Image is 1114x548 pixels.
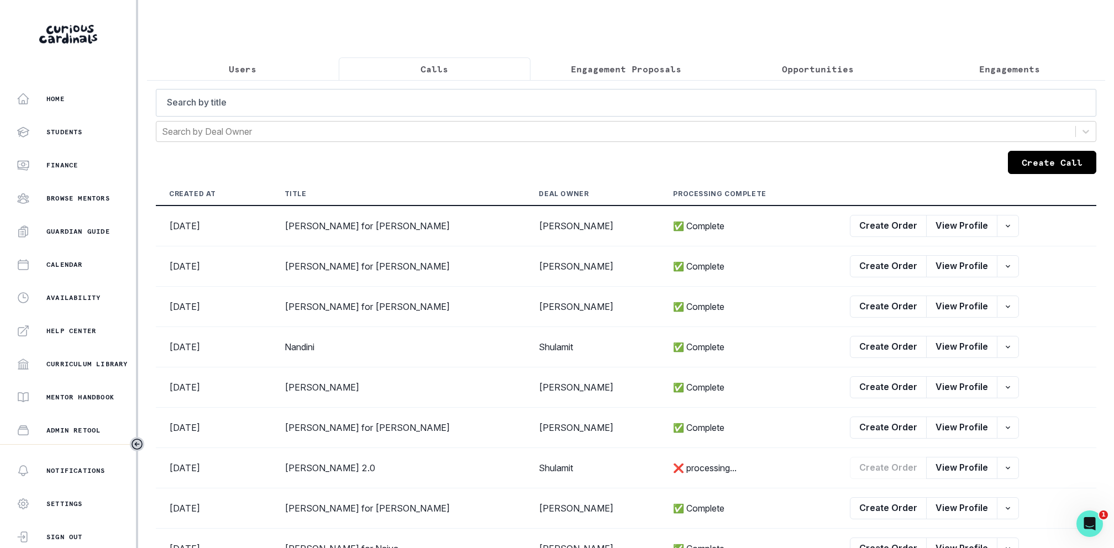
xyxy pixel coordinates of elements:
td: [PERSON_NAME] [526,488,660,529]
td: [PERSON_NAME] 2.0 [271,448,526,488]
button: Create Order [850,296,927,318]
td: [DATE] [156,246,271,287]
p: Guardian Guide [46,227,110,236]
button: View Profile [926,296,997,318]
td: ✅ Complete [660,246,836,287]
td: [PERSON_NAME] [526,408,660,448]
td: [DATE] [156,327,271,367]
button: row menu [997,457,1019,479]
div: Created At [169,189,216,198]
p: Help Center [46,326,96,335]
p: Notifications [46,466,106,475]
td: [PERSON_NAME] for [PERSON_NAME] [271,205,526,246]
button: View Profile [926,457,997,479]
button: Toggle sidebar [130,437,144,451]
button: row menu [997,417,1019,439]
td: ✅ Complete [660,367,836,408]
td: [PERSON_NAME] [271,367,526,408]
button: View Profile [926,215,997,237]
td: ✅ Complete [660,408,836,448]
td: [PERSON_NAME] [526,246,660,287]
button: row menu [997,376,1019,398]
p: Calendar [46,260,83,269]
td: ✅ Complete [660,488,836,529]
td: [DATE] [156,367,271,408]
p: Engagement Proposals [571,62,681,76]
td: [PERSON_NAME] [526,367,660,408]
button: View Profile [926,336,997,358]
button: View Profile [926,376,997,398]
p: Users [229,62,256,76]
button: row menu [997,497,1019,519]
div: Title [285,189,307,198]
div: Deal Owner [539,189,588,198]
td: Shulamit [526,448,660,488]
p: Curriculum Library [46,360,128,368]
td: ✅ Complete [660,327,836,367]
button: Create Order [850,376,927,398]
button: View Profile [926,417,997,439]
td: ❌ processing... [660,448,836,488]
button: Create Order [850,417,927,439]
button: Create Order [850,336,927,358]
iframe: Intercom live chat [1076,510,1103,537]
td: ✅ Complete [660,205,836,246]
td: [DATE] [156,488,271,529]
td: Shulamit [526,327,660,367]
p: Settings [46,499,83,508]
p: Engagements [979,62,1040,76]
td: [DATE] [156,205,271,246]
button: Create Call [1008,151,1096,174]
td: [DATE] [156,448,271,488]
button: Create Order [850,215,927,237]
button: row menu [997,296,1019,318]
p: Admin Retool [46,426,101,435]
button: row menu [997,336,1019,358]
p: Calls [421,62,448,76]
button: Create Order [850,255,927,277]
p: Opportunities [782,62,854,76]
td: [PERSON_NAME] for [PERSON_NAME] [271,287,526,327]
p: Browse Mentors [46,194,110,203]
button: row menu [997,255,1019,277]
p: Finance [46,161,78,170]
button: View Profile [926,497,997,519]
p: Availability [46,293,101,302]
button: View Profile [926,255,997,277]
p: Home [46,94,65,103]
img: Curious Cardinals Logo [39,25,97,44]
td: [PERSON_NAME] [526,287,660,327]
button: Create Order [850,457,927,479]
td: Nandini [271,327,526,367]
button: Create Order [850,497,927,519]
td: [DATE] [156,408,271,448]
td: [PERSON_NAME] for [PERSON_NAME] [271,408,526,448]
td: [PERSON_NAME] for [PERSON_NAME] [271,488,526,529]
p: Mentor Handbook [46,393,114,402]
td: ✅ Complete [660,287,836,327]
div: Processing complete [673,189,766,198]
td: [PERSON_NAME] for [PERSON_NAME] [271,246,526,287]
td: [DATE] [156,287,271,327]
p: Sign Out [46,533,83,541]
td: [PERSON_NAME] [526,205,660,246]
button: row menu [997,215,1019,237]
p: Students [46,128,83,136]
span: 1 [1099,510,1108,519]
